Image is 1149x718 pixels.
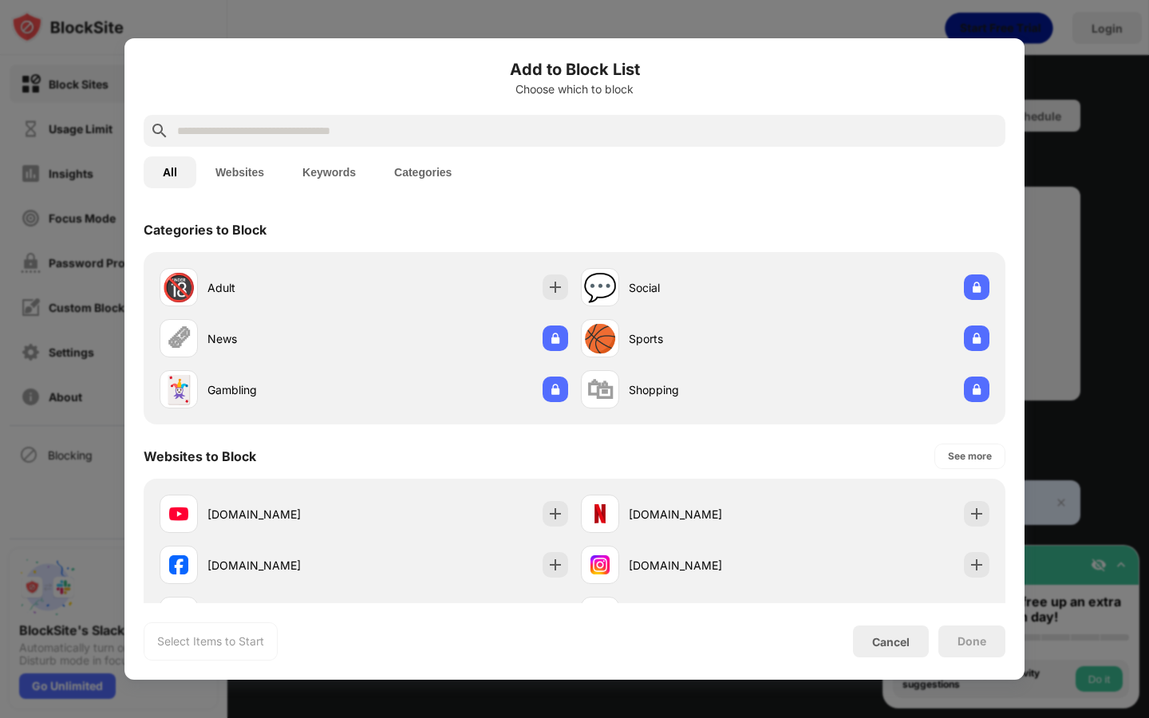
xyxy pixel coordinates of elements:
[586,373,614,406] div: 🛍
[207,279,364,296] div: Adult
[590,555,610,574] img: favicons
[629,279,785,296] div: Social
[162,271,195,304] div: 🔞
[948,448,992,464] div: See more
[958,635,986,648] div: Done
[207,506,364,523] div: [DOMAIN_NAME]
[629,330,785,347] div: Sports
[629,506,785,523] div: [DOMAIN_NAME]
[144,83,1005,96] div: Choose which to block
[207,381,364,398] div: Gambling
[144,57,1005,81] h6: Add to Block List
[150,121,169,140] img: search.svg
[196,156,283,188] button: Websites
[207,557,364,574] div: [DOMAIN_NAME]
[629,557,785,574] div: [DOMAIN_NAME]
[207,330,364,347] div: News
[375,156,471,188] button: Categories
[144,156,196,188] button: All
[590,504,610,523] img: favicons
[629,381,785,398] div: Shopping
[162,373,195,406] div: 🃏
[583,322,617,355] div: 🏀
[583,271,617,304] div: 💬
[144,222,267,238] div: Categories to Block
[165,322,192,355] div: 🗞
[144,448,256,464] div: Websites to Block
[169,555,188,574] img: favicons
[169,504,188,523] img: favicons
[872,635,910,649] div: Cancel
[157,633,264,649] div: Select Items to Start
[283,156,375,188] button: Keywords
